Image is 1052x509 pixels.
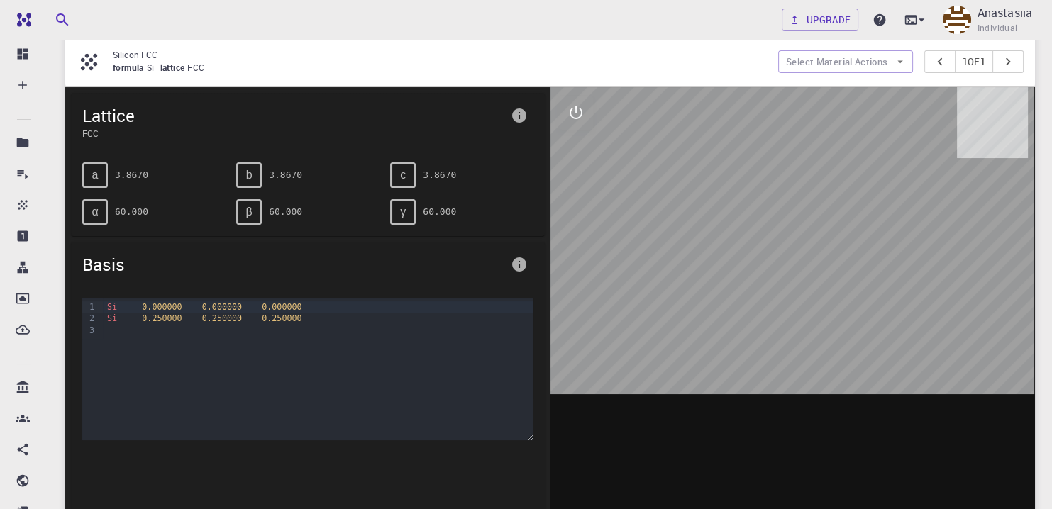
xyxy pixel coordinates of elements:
button: 1of1 [955,50,994,73]
span: lattice [160,62,188,73]
span: 0.000000 [202,302,242,312]
span: 0.250000 [202,313,242,323]
span: Lattice [82,104,505,127]
span: 0.000000 [142,302,182,312]
pre: 3.8670 [423,162,456,187]
pre: 3.8670 [115,162,148,187]
span: Basis [82,253,505,276]
p: Anastasiia [977,4,1032,21]
div: 3 [82,325,96,336]
button: info [505,101,533,130]
div: 2 [82,313,96,324]
span: FCC [82,127,505,140]
span: FCC [187,62,210,73]
div: pager [924,50,1024,73]
div: 1 [82,301,96,313]
img: Anastasiia [943,6,971,34]
span: Si [107,302,117,312]
span: 0.000000 [262,302,301,312]
span: c [400,169,406,181]
span: γ [400,206,406,218]
p: Silicon FCC [113,48,767,61]
pre: 60.000 [269,199,302,224]
button: Select Material Actions [778,50,913,73]
span: β [246,206,253,218]
a: Upgrade [782,9,859,31]
span: 0.250000 [142,313,182,323]
button: info [505,250,533,279]
span: a [92,169,99,181]
span: b [246,169,253,181]
pre: 60.000 [423,199,456,224]
span: Individual [977,21,1017,35]
span: Поддержка [23,10,100,23]
img: logo [11,13,31,27]
span: Si [147,62,160,73]
span: Si [107,313,117,323]
pre: 60.000 [115,199,148,224]
pre: 3.8670 [269,162,302,187]
span: formula [113,62,147,73]
span: 0.250000 [262,313,301,323]
span: α [92,206,98,218]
